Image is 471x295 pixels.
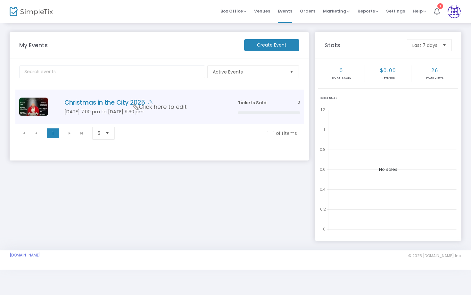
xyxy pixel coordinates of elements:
h4: Christmas in the City 2025 [64,99,219,106]
span: Box Office [220,8,246,14]
kendo-pager-info: 1 - 1 of 1 items [126,130,297,136]
div: Data table [15,90,304,124]
img: IMG1842.jpg [19,98,48,116]
span: Tickets Sold [238,100,267,106]
span: Marketing [323,8,350,14]
button: Select [103,127,112,139]
button: Select [440,39,449,51]
m-panel-title: My Events [16,41,241,49]
span: Active Events [213,69,285,75]
span: Last 7 days [412,42,437,48]
div: Ticket Sales [318,96,458,100]
span: Settings [386,3,405,19]
h2: 26 [412,67,458,74]
m-button: Create Event [244,39,299,51]
p: Revenue [366,76,411,80]
span: Help [413,8,426,14]
p: Page Views [412,76,458,80]
span: Click here to edit [133,103,187,111]
span: 0 [297,100,300,106]
m-panel-title: Stats [321,41,404,49]
button: Select [287,66,296,78]
span: 5 [98,130,100,136]
h2: $0.00 [366,67,411,74]
h2: 0 [319,67,364,74]
span: Events [278,3,292,19]
span: Reports [358,8,378,14]
p: Tickets sold [319,76,364,80]
input: Search events [19,65,205,78]
span: Page 1 [47,128,59,138]
span: Orders [300,3,315,19]
div: 1 [437,3,443,9]
a: [DOMAIN_NAME] [10,253,41,258]
h5: [DATE] 7:00 pm to [DATE] 9:30 pm [64,109,219,115]
span: Venues [254,3,270,19]
span: © 2025 [DOMAIN_NAME] Inc. [408,253,461,258]
div: No sales [318,105,458,234]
